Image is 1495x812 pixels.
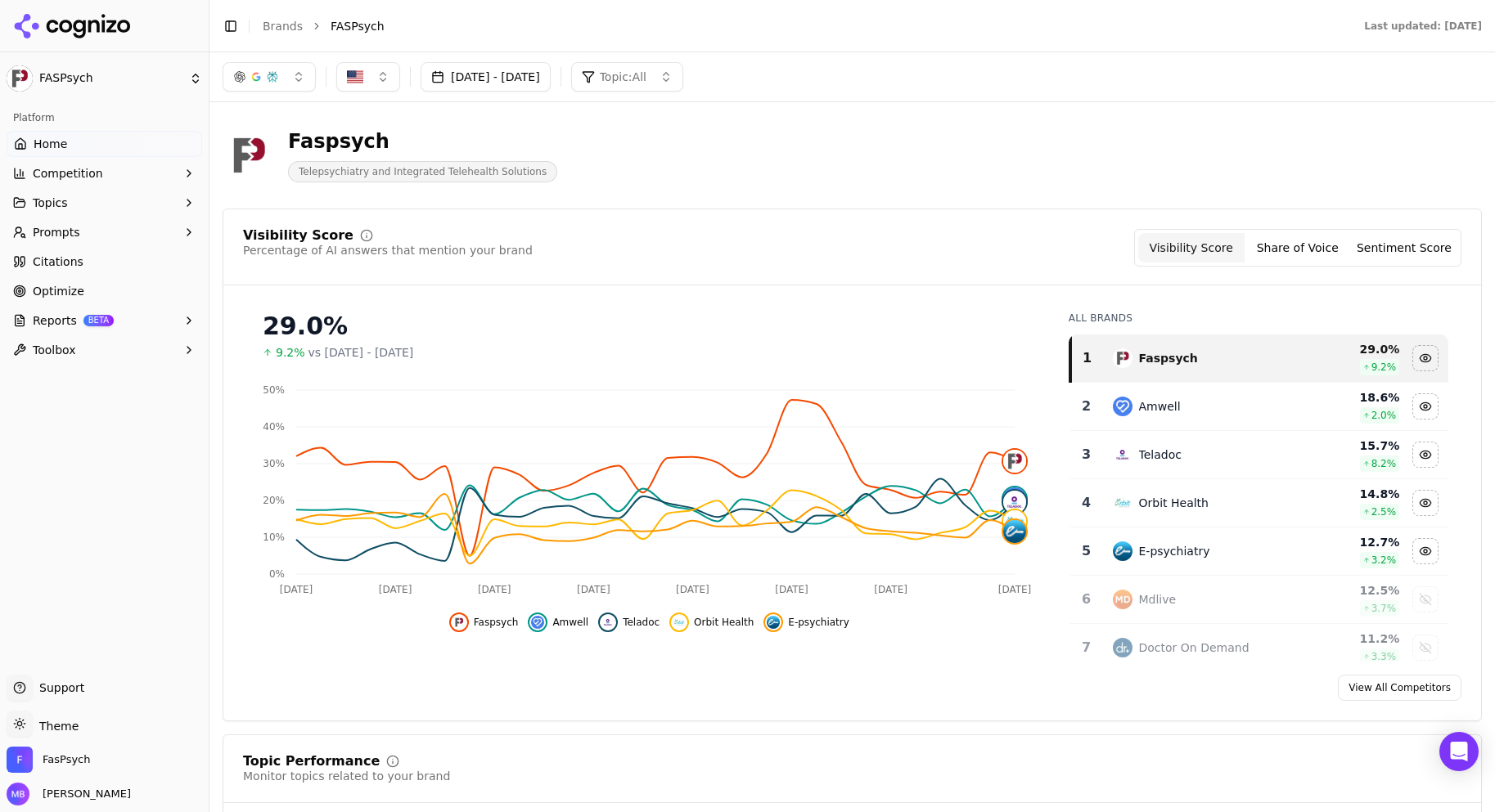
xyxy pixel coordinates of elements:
a: View All Competitors [1338,675,1461,701]
button: [DATE] - [DATE] [421,62,551,92]
div: Faspsych [1139,350,1198,366]
div: Monitor topics related to your brand [243,768,450,784]
tspan: [DATE] [676,584,709,595]
tr: 1faspsychFaspsych29.0%9.2%Hide faspsych data [1070,334,1448,383]
tspan: [DATE] [874,584,907,595]
span: Competition [33,165,103,182]
button: Topics [7,190,202,216]
img: amwell [1113,397,1133,416]
button: Show doctor on demand data [1412,635,1439,661]
a: Citations [7,249,202,275]
button: Hide e-psychiatry data [1412,538,1439,564]
div: E-psychiatry [1139,543,1210,559]
span: Home [34,136,67,152]
button: Toolbox [7,337,202,363]
tr: 3teladocTeladoc15.7%8.2%Hide teladoc data [1070,431,1448,479]
nav: breadcrumb [263,18,1331,34]
div: 6 [1077,590,1096,609]
img: FASPsych [223,129,275,182]
tspan: 50% [263,384,285,396]
div: Mdlive [1139,591,1177,608]
tspan: 10% [263,532,285,543]
div: 15.7 % [1302,437,1400,454]
div: All Brands [1069,312,1448,325]
div: Percentage of AI answers that mention your brand [243,242,533,258]
img: orbit health [1113,493,1133,513]
img: amwell [1003,487,1026,510]
div: Doctor On Demand [1139,639,1250,656]
div: Teladoc [1139,446,1182,463]
div: Orbit Health [1139,495,1209,511]
span: [PERSON_NAME] [36,787,131,801]
img: e-psychiatry [1113,541,1133,561]
tspan: [DATE] [280,584,313,595]
button: Hide e-psychiatry data [763,612,849,632]
button: Hide faspsych data [449,612,519,632]
img: orbit health [673,616,686,629]
button: Hide amwell data [528,612,588,632]
img: FasPsych [7,747,33,773]
button: Open user button [7,783,131,805]
img: faspsych [453,616,466,629]
img: orbit health [1003,510,1026,533]
span: Teladoc [623,616,660,629]
tr: 5e-psychiatryE-psychiatry12.7%3.2%Hide e-psychiatry data [1070,527,1448,576]
tr: 4orbit healthOrbit Health14.8%2.5%Hide orbit health data [1070,479,1448,527]
span: BETA [83,315,114,326]
tspan: [DATE] [775,584,808,595]
div: 5 [1077,541,1096,561]
tspan: 20% [263,495,285,506]
div: 2 [1077,397,1096,416]
div: 7 [1077,638,1096,657]
button: Open organization switcher [7,747,91,773]
span: Telepsychiatry and Integrated Telehealth Solutions [288,161,557,182]
img: teladoc [601,616,615,629]
div: 12.5 % [1302,582,1400,599]
span: FasPsych [43,752,91,767]
tr: 6mdliveMdlive12.5%3.7%Show mdlive data [1070,576,1448,624]
span: 3.3 % [1371,650,1397,663]
div: 11.2 % [1302,630,1400,647]
tspan: 0% [269,568,285,580]
button: Competition [7,160,202,186]
img: faspsych [1113,348,1133,368]
span: Reports [33,312,77,329]
tspan: [DATE] [998,584,1032,595]
div: 12.7 % [1302,534,1400,550]
button: Hide teladoc data [598,612,660,632]
tspan: [DATE] [379,584,412,595]
div: 3 [1077,445,1096,464]
span: FASPsych [39,71,182,86]
span: Prompts [33,224,80,240]
button: Hide orbit health data [669,612,754,632]
a: Brands [263,20,303,33]
span: 3.7 % [1371,602,1397,615]
div: Faspsych [288,128,557,155]
span: 9.2 % [1371,361,1397,374]
img: amwell [531,616,544,629]
span: 3.2 % [1371,554,1397,567]
button: ReportsBETA [7,307,202,334]
img: e-psychiatry [767,616,780,629]
span: Orbit Health [694,616,754,629]
div: Visibility Score [243,229,353,242]
a: Home [7,131,202,157]
button: Hide amwell data [1412,393,1439,419]
button: Hide orbit health data [1412,490,1439,516]
img: teladoc [1113,445,1133,464]
span: 8.2 % [1371,457,1397,470]
img: FASPsych [7,65,33,92]
div: Topic Performance [243,755,380,768]
span: 2.0 % [1371,409,1397,422]
tspan: 40% [263,421,285,433]
span: Support [33,680,84,696]
span: 9.2% [276,344,305,361]
img: faspsych [1003,450,1026,473]
a: Optimize [7,278,202,304]
tspan: 30% [263,458,285,469]
div: 1 [1078,348,1096,368]
div: 14.8 % [1302,486,1400,502]
div: Last updated: [DATE] [1364,20,1482,33]
button: Show mdlive data [1412,586,1439,612]
button: Prompts [7,219,202,245]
